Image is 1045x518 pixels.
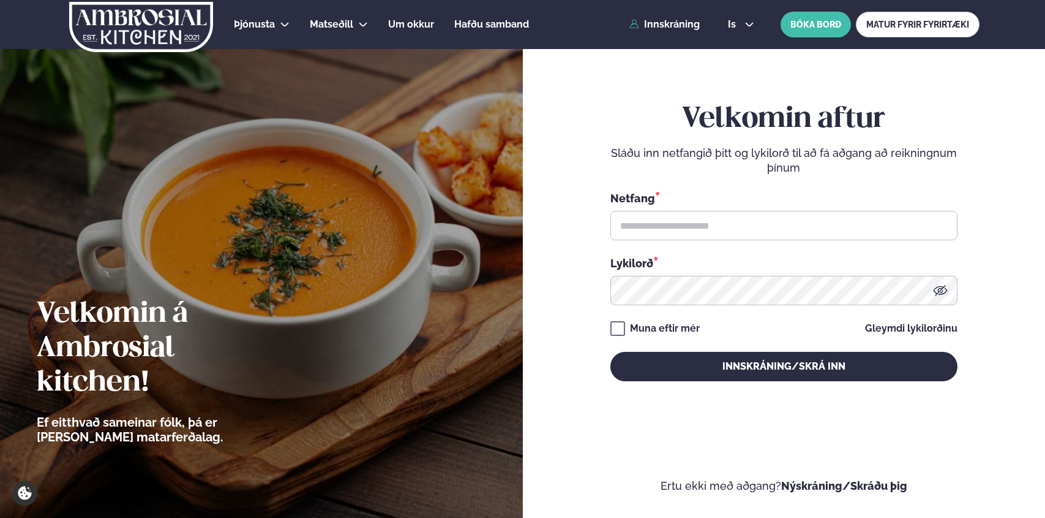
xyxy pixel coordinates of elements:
a: Nýskráning/Skráðu þig [781,479,907,492]
p: Ertu ekki með aðgang? [560,479,1009,493]
a: Hafðu samband [454,17,529,32]
h2: Velkomin á Ambrosial kitchen! [37,297,291,400]
p: Ef eitthvað sameinar fólk, þá er [PERSON_NAME] matarferðalag. [37,415,291,444]
img: logo [68,2,214,52]
a: Þjónusta [234,17,275,32]
button: BÓKA BORÐ [781,12,851,37]
div: Lykilorð [610,255,957,271]
span: Matseðill [310,18,353,30]
h2: Velkomin aftur [610,102,957,137]
a: MATUR FYRIR FYRIRTÆKI [856,12,979,37]
span: is [728,20,740,29]
a: Cookie settings [12,481,37,506]
span: Hafðu samband [454,18,529,30]
a: Gleymdi lykilorðinu [865,324,957,333]
div: Netfang [610,190,957,206]
button: is [718,20,764,29]
a: Innskráning [629,19,700,30]
a: Matseðill [310,17,353,32]
span: Þjónusta [234,18,275,30]
span: Um okkur [388,18,434,30]
button: Innskráning/Skrá inn [610,352,957,381]
a: Um okkur [388,17,434,32]
p: Sláðu inn netfangið þitt og lykilorð til að fá aðgang að reikningnum þínum [610,146,957,175]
